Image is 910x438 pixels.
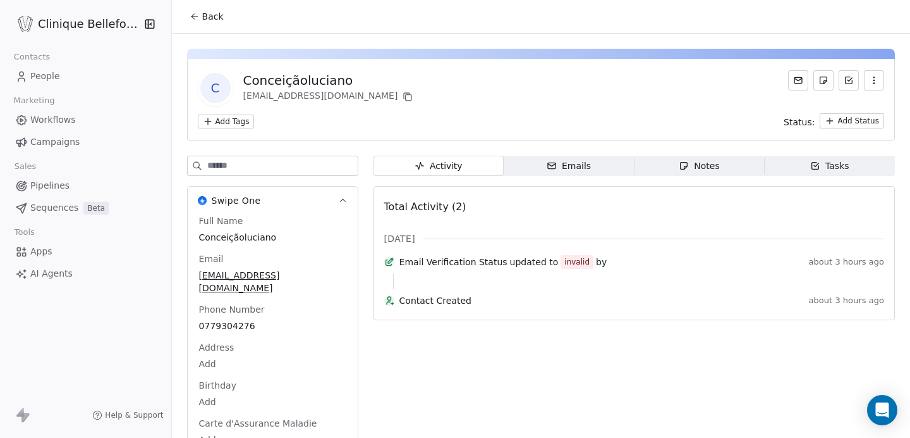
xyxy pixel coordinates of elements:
span: Swipe One [212,194,261,207]
span: Contact Created [399,294,804,307]
span: Birthday [197,379,239,392]
button: Add Status [820,113,884,128]
button: Clinique Bellefontaine [15,13,135,35]
span: Tools [9,223,40,242]
span: Total Activity (2) [384,201,466,213]
div: Emails [547,160,591,173]
span: Address [197,341,237,354]
span: updated to [510,256,559,268]
span: C [200,73,231,103]
span: Pipelines [30,179,70,192]
div: Notes [679,160,719,173]
span: Back [202,10,224,23]
span: about 3 hours ago [809,257,884,267]
span: Apps [30,245,52,258]
span: Add [199,396,346,408]
span: [DATE] [384,232,415,245]
span: Conceiçãoluciano [199,231,346,244]
span: Campaigns [30,135,80,149]
a: Help & Support [92,410,163,420]
span: Sales [9,157,42,176]
div: Tasks [810,160,849,173]
a: Workflows [10,109,161,130]
span: by [596,256,607,268]
img: Swipe One [198,196,207,205]
img: Logo_Bellefontaine_Black.png [18,16,33,32]
button: Add Tags [198,115,255,128]
span: Beta [83,202,109,215]
div: Open Intercom Messenger [867,395,897,425]
span: Sequences [30,201,78,215]
div: [EMAIL_ADDRESS][DOMAIN_NAME] [243,89,416,104]
span: Marketing [8,91,60,110]
a: Apps [10,241,161,262]
a: SequencesBeta [10,197,161,218]
span: Workflows [30,113,76,127]
span: Add [199,358,346,370]
a: Campaigns [10,132,161,153]
a: Pipelines [10,175,161,196]
span: Email [197,253,226,265]
button: Swipe OneSwipe One [188,187,358,215]
a: People [10,66,161,87]
div: invalid [564,256,590,268]
span: AI Agents [30,267,73,280]
span: Contacts [8,47,56,66]
span: Full Name [197,215,246,227]
span: Email Verification Status [399,256,507,268]
span: Carte d'Assurance Maladie [197,417,320,430]
span: Status: [784,116,815,128]
span: Clinique Bellefontaine [38,16,141,32]
span: Help & Support [105,410,163,420]
span: about 3 hours ago [809,296,884,306]
span: [EMAIL_ADDRESS][DOMAIN_NAME] [199,269,346,294]
span: 0779304276 [199,320,346,332]
button: Back [182,5,231,28]
span: People [30,70,60,83]
div: Conceiçãoluciano [243,72,416,89]
span: Phone Number [197,303,267,316]
a: AI Agents [10,263,161,284]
